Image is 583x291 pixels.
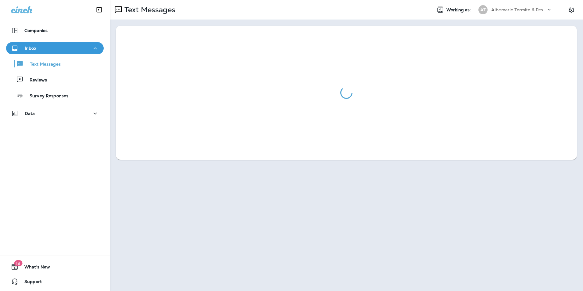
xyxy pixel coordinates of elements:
[24,28,48,33] p: Companies
[6,261,104,273] button: 19What's New
[18,279,42,286] span: Support
[6,275,104,288] button: Support
[18,264,50,272] span: What's New
[478,5,488,14] div: AT
[24,62,61,67] p: Text Messages
[6,24,104,37] button: Companies
[566,4,577,15] button: Settings
[23,93,68,99] p: Survey Responses
[446,7,472,13] span: Working as:
[23,77,47,83] p: Reviews
[6,89,104,102] button: Survey Responses
[6,107,104,120] button: Data
[91,4,108,16] button: Collapse Sidebar
[122,5,175,14] p: Text Messages
[6,73,104,86] button: Reviews
[6,57,104,70] button: Text Messages
[25,111,35,116] p: Data
[6,42,104,54] button: Inbox
[25,46,36,51] p: Inbox
[14,260,22,266] span: 19
[491,7,546,12] p: Albemarle Termite & Pest Control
